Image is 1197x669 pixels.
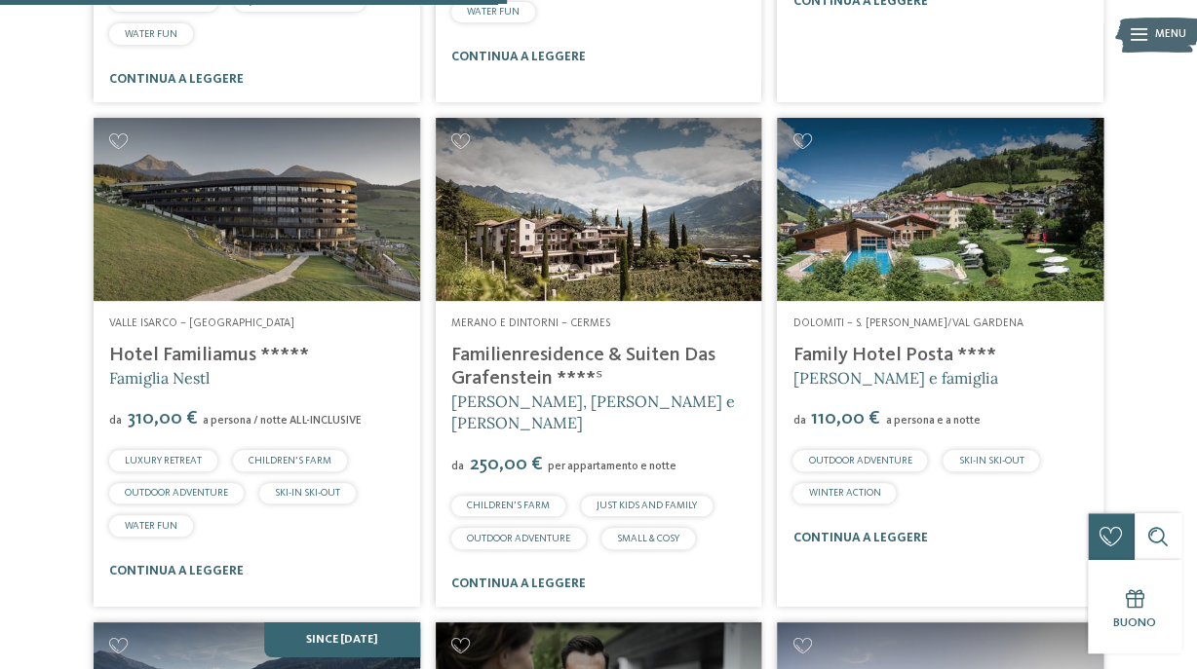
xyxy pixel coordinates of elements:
span: SMALL & COSY [617,534,679,543]
img: Cercate un hotel per famiglie? Qui troverete solo i migliori! [777,118,1103,301]
span: WINTER ACTION [808,488,880,498]
a: continua a leggere [109,73,244,86]
span: a persona e a notte [886,415,981,427]
span: Buono [1113,616,1156,629]
span: [PERSON_NAME] e famiglia [792,368,997,388]
span: 310,00 € [124,409,201,428]
span: CHILDREN’S FARM [249,456,331,465]
span: Merano e dintorni – Cermes [451,317,610,329]
span: WATER FUN [125,29,177,39]
span: Valle Isarco – [GEOGRAPHIC_DATA] [109,317,294,329]
span: [PERSON_NAME], [PERSON_NAME] e [PERSON_NAME] [451,391,735,432]
span: da [109,415,122,427]
a: Buono [1088,560,1181,653]
a: continua a leggere [451,51,586,63]
img: Cercate un hotel per famiglie? Qui troverete solo i migliori! [94,118,420,301]
a: Familienresidence & Suiten Das Grafenstein ****ˢ [451,346,715,389]
span: 110,00 € [807,409,883,428]
span: Famiglia Nestl [109,368,210,388]
a: Family Hotel Posta **** [792,346,995,365]
span: JUST KIDS AND FAMILY [597,501,697,510]
span: OUTDOOR ADVENTURE [808,456,911,465]
span: Dolomiti – S. [PERSON_NAME]/Val Gardena [792,317,1023,329]
span: da [792,415,805,427]
a: continua a leggere [451,577,586,590]
span: 250,00 € [466,455,546,474]
span: SKI-IN SKI-OUT [958,456,1023,465]
span: a persona / notte ALL-INCLUSIVE [203,415,361,427]
span: OUTDOOR ADVENTURE [125,488,228,498]
span: LUXURY RETREAT [125,456,202,465]
span: da [451,461,464,472]
a: continua a leggere [109,565,244,577]
a: continua a leggere [792,532,927,544]
span: WATER FUN [467,7,520,17]
span: WATER FUN [125,521,177,531]
span: SKI-IN SKI-OUT [275,488,340,498]
img: Cercate un hotel per famiglie? Qui troverete solo i migliori! [436,118,762,301]
span: per appartamento e notte [548,461,676,472]
span: OUTDOOR ADVENTURE [467,534,570,543]
span: CHILDREN’S FARM [467,501,550,510]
